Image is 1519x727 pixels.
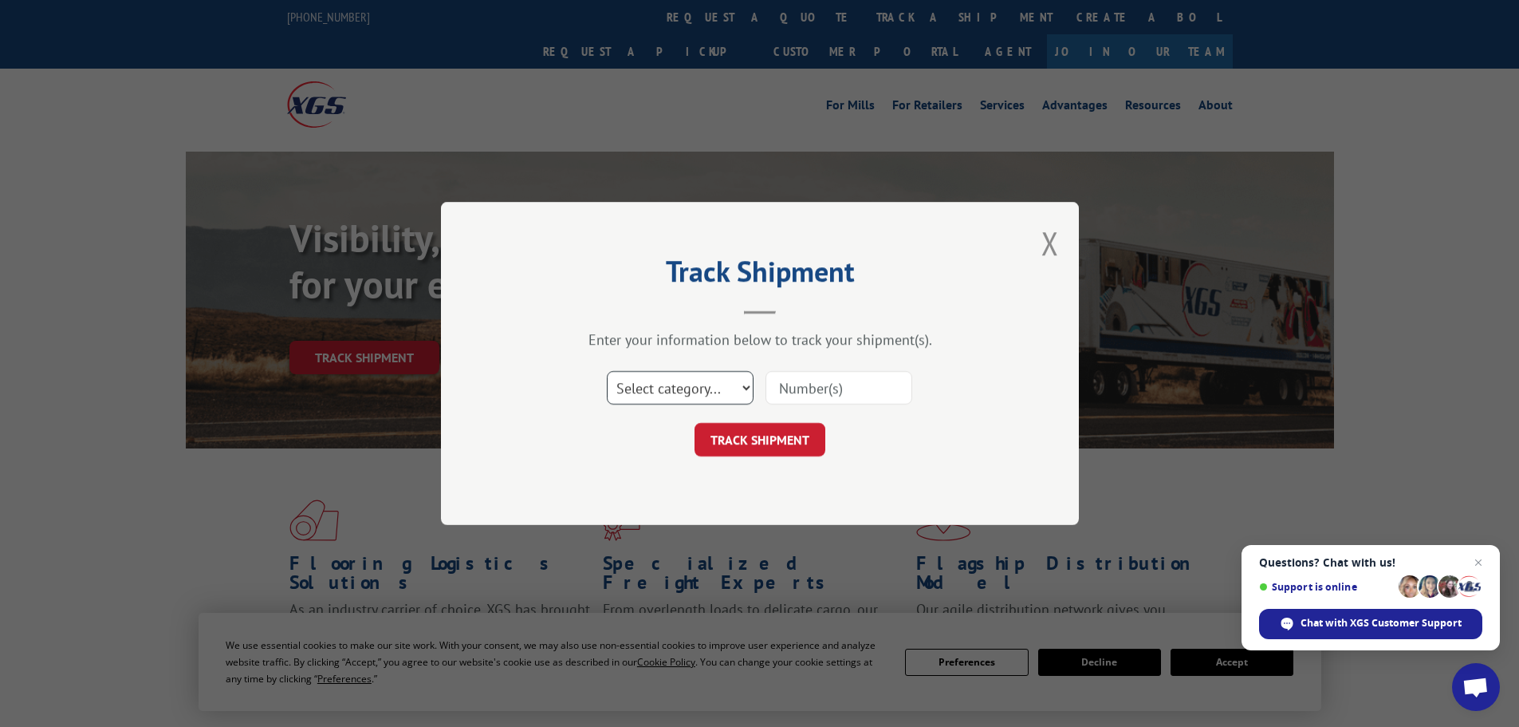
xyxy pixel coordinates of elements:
[1301,616,1462,630] span: Chat with XGS Customer Support
[1259,609,1482,639] div: Chat with XGS Customer Support
[1452,663,1500,711] div: Open chat
[1041,222,1059,264] button: Close modal
[1259,581,1393,593] span: Support is online
[521,330,999,349] div: Enter your information below to track your shipment(s).
[765,371,912,405] input: Number(s)
[1469,553,1488,572] span: Close chat
[1259,556,1482,569] span: Questions? Chat with us!
[695,423,825,456] button: TRACK SHIPMENT
[521,260,999,290] h2: Track Shipment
